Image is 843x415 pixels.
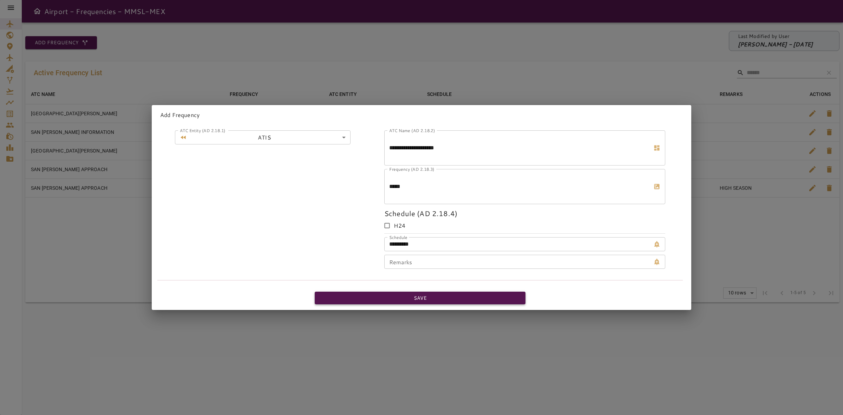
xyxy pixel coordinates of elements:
[389,166,434,172] label: Frequency (AD 2.18.3)
[394,221,405,230] span: H24
[190,130,351,144] div: ATIS
[160,111,683,119] p: Add Frequency
[384,208,665,219] h6: Schedule (AD 2.18.4)
[389,234,407,240] label: Schedule
[315,292,525,305] button: Save
[389,127,435,133] label: ATC Name (AD 2.18.2)
[180,127,226,133] label: ATC Entity (AD 2.18.1)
